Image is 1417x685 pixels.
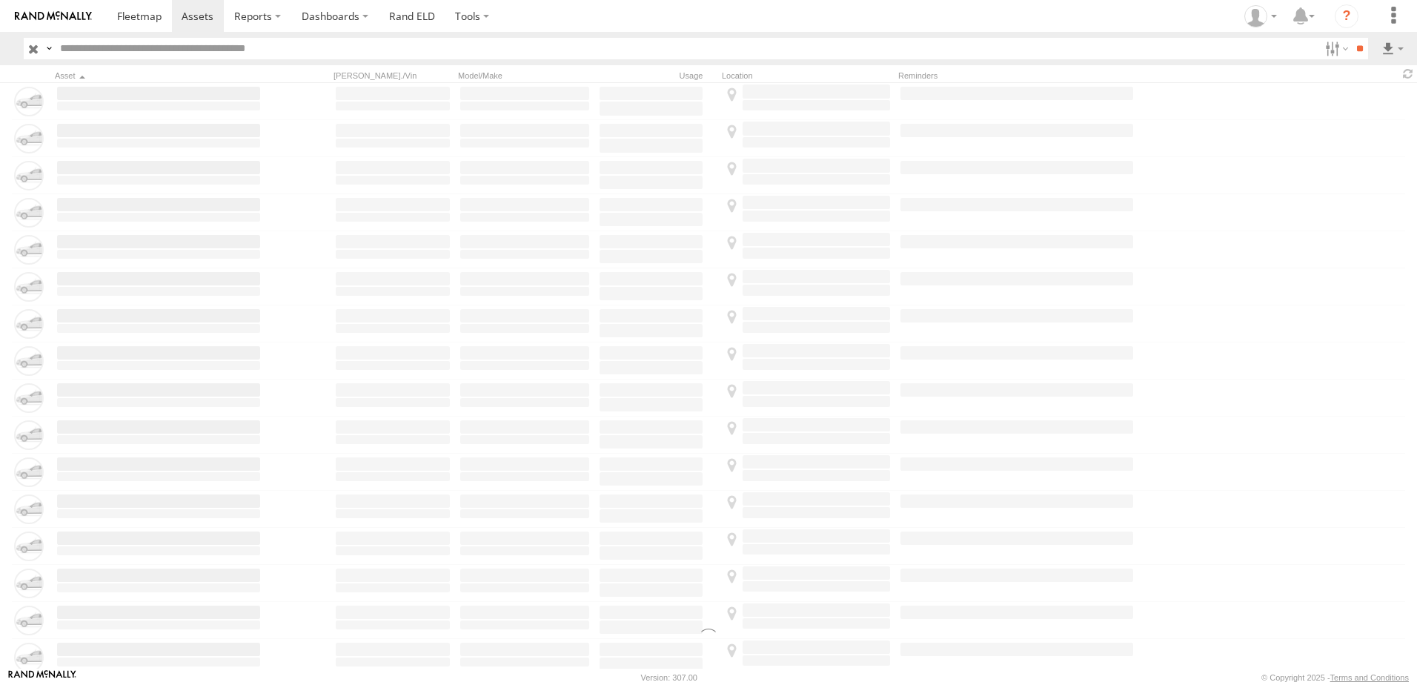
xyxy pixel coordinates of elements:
[458,70,591,81] div: Model/Make
[1319,38,1351,59] label: Search Filter Options
[641,673,697,682] div: Version: 307.00
[1239,5,1282,27] div: Tim Zylstra
[898,70,1135,81] div: Reminders
[15,11,92,21] img: rand-logo.svg
[43,38,55,59] label: Search Query
[1261,673,1409,682] div: © Copyright 2025 -
[8,670,76,685] a: Visit our Website
[55,70,262,81] div: Click to Sort
[1380,38,1405,59] label: Export results as...
[1335,4,1358,28] i: ?
[333,70,452,81] div: [PERSON_NAME]./Vin
[722,70,892,81] div: Location
[1330,673,1409,682] a: Terms and Conditions
[1399,67,1417,81] span: Refresh
[597,70,716,81] div: Usage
